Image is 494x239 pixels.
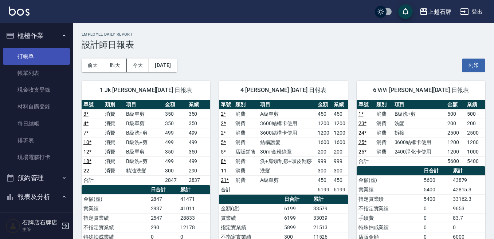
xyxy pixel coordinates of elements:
td: 999 [316,156,332,166]
td: 1200 [446,147,466,156]
th: 項目 [124,100,163,109]
a: 現金收支登錄 [3,81,70,98]
td: 實業績 [219,213,282,223]
td: 0 [451,223,485,232]
th: 項目 [393,100,446,109]
td: A級單剪 [258,175,316,185]
th: 類別 [234,100,259,109]
td: 300 [163,166,187,175]
td: 350 [187,147,211,156]
a: 排班表 [3,132,70,149]
td: 合計 [219,185,234,194]
p: 主管 [22,226,59,233]
td: 5400 [422,194,451,204]
td: 33039 [311,213,348,223]
th: 金額 [163,100,187,109]
span: 4 [PERSON_NAME] [DATE] 日報表 [228,87,339,94]
td: 2547 [149,213,179,223]
td: 0 [422,204,451,213]
td: 499 [187,138,211,147]
th: 業績 [465,100,485,109]
td: 金額(虛) [219,204,282,213]
td: 1000 [465,147,485,156]
td: 消費 [234,175,259,185]
th: 日合計 [422,166,451,176]
td: 33579 [311,204,348,213]
h5: 石牌店石牌店 [22,219,59,226]
th: 金額 [446,100,466,109]
td: 洗+肩頸刮痧+頭皮刮痧 [258,156,316,166]
td: 3600結構卡使用 [258,119,316,128]
a: 11 [221,168,227,174]
td: 350 [163,119,187,128]
td: 消費 [103,166,125,175]
td: 消費 [375,138,392,147]
a: 帳單列表 [3,65,70,81]
td: 450 [332,109,348,119]
th: 單號 [219,100,234,109]
td: 消費 [375,109,392,119]
th: 業績 [332,100,348,109]
td: 499 [163,138,187,147]
button: 昨天 [104,59,127,72]
th: 業績 [187,100,211,109]
td: 洗髮 [258,166,316,175]
td: 5600 [446,156,466,166]
button: 列印 [462,59,485,72]
td: 350 [187,109,211,119]
td: 2847 [149,194,179,204]
td: A級單剪 [258,109,316,119]
a: 報表目錄 [3,209,70,226]
td: B級單剪 [124,147,163,156]
td: 指定實業績 [82,213,149,223]
td: 2400淨化卡使用 [393,147,446,156]
button: 報表及分析 [3,187,70,206]
td: 350 [163,147,187,156]
td: 450 [332,175,348,185]
td: 21513 [311,223,348,232]
td: 消費 [234,109,259,119]
td: 30ml金粉綠意 [258,147,316,156]
td: 消費 [103,109,125,119]
td: 1200 [316,128,332,138]
td: 290 [149,223,179,232]
td: 消費 [103,156,125,166]
td: 41471 [179,194,210,204]
td: B級洗+剪 [124,138,163,147]
td: 消費 [103,119,125,128]
td: 42815.3 [451,185,485,194]
td: B級單剪 [124,119,163,128]
td: 500 [446,109,466,119]
button: save [398,4,413,19]
td: 店販銷售 [234,147,259,156]
th: 單號 [357,100,375,109]
td: 0 [422,213,451,223]
td: 消費 [375,128,392,138]
td: 1200 [446,138,466,147]
td: 2837 [187,175,211,185]
td: 1200 [465,138,485,147]
td: 實業績 [82,204,149,213]
img: Logo [9,7,30,16]
td: 消費 [234,156,259,166]
td: 1600 [332,138,348,147]
td: 350 [163,109,187,119]
td: 5400 [465,156,485,166]
td: 金額(虛) [82,194,149,204]
td: 499 [187,128,211,138]
td: 消費 [234,166,259,175]
td: 1200 [332,128,348,138]
td: 3600結構卡使用 [393,138,446,147]
button: 前天 [82,59,104,72]
td: 2847 [163,175,187,185]
td: 9653 [451,204,485,213]
td: 999 [332,156,348,166]
td: B級洗+剪 [124,128,163,138]
a: 打帳單 [3,48,70,65]
td: 2500 [465,128,485,138]
td: 83.7 [451,213,485,223]
td: 6199 [282,213,311,223]
button: 預約管理 [3,168,70,187]
td: 5400 [422,185,451,194]
td: 結構護髮 [258,138,316,147]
